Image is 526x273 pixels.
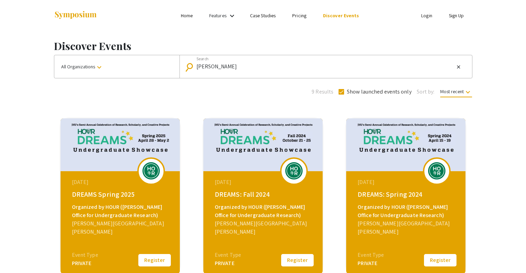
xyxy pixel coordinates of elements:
div: [PERSON_NAME][GEOGRAPHIC_DATA][PERSON_NAME] [215,220,313,236]
mat-icon: Search [186,61,196,73]
a: Features [209,12,227,19]
button: Register [423,253,458,267]
img: dreams-spring-2025_eventLogo_7b54a7_.png [141,162,162,179]
span: 9 Results [312,88,333,96]
a: Home [181,12,193,19]
button: Most recent [435,85,478,98]
img: dreams-spring-2024_eventLogo_346f6f_.png [426,162,447,179]
div: Organized by HOUR ([PERSON_NAME] Office for Undergraduate Research) [215,203,313,220]
div: Organized by HOUR ([PERSON_NAME] Office for Undergraduate Research) [72,203,170,220]
img: Symposium by ForagerOne [54,11,97,20]
img: dreams-fall-2024_eventLogo_ff6658_.png [284,162,304,179]
mat-icon: keyboard_arrow_down [95,63,103,71]
div: [PERSON_NAME][GEOGRAPHIC_DATA][PERSON_NAME] [72,220,170,236]
button: Register [137,253,172,267]
a: Sign Up [449,12,464,19]
div: DREAMS: Fall 2024 [215,189,313,199]
span: All Organizations [61,64,103,70]
img: dreams-fall-2024_eventCoverPhoto_0caa39__thumb.jpg [203,118,323,171]
span: Sort by: [417,88,435,96]
div: Organized by HOUR ([PERSON_NAME] Office for Undergraduate Research) [358,203,456,220]
div: [PERSON_NAME][GEOGRAPHIC_DATA][PERSON_NAME] [358,220,456,236]
div: DREAMS: Spring 2024 [358,189,456,199]
div: [DATE] [358,178,456,186]
div: [DATE] [215,178,313,186]
div: Event Type [215,251,241,259]
span: Show launched events only [347,88,412,96]
div: PRIVATE [215,259,241,267]
div: Event Type [358,251,384,259]
mat-icon: Expand Features list [228,12,236,20]
div: PRIVATE [358,259,384,267]
a: Login [421,12,432,19]
a: Discover Events [323,12,359,19]
img: dreams-spring-2024_eventCoverPhoto_ffb700__thumb.jpg [346,118,465,171]
mat-icon: keyboard_arrow_down [464,88,472,96]
div: [DATE] [72,178,170,186]
h1: Discover Events [54,40,472,52]
img: dreams-spring-2025_eventCoverPhoto_df4d26__thumb.jpg [61,118,180,171]
div: Event Type [72,251,98,259]
div: PRIVATE [72,259,98,267]
a: Pricing [292,12,306,19]
span: Most recent [440,88,472,97]
mat-icon: close [456,64,461,70]
button: Clear [454,63,463,71]
a: Case Studies [250,12,276,19]
div: DREAMS Spring 2025 [72,189,170,199]
button: Register [280,253,315,267]
button: All Organizations [54,55,179,78]
input: Looking for something specific? [196,64,454,70]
